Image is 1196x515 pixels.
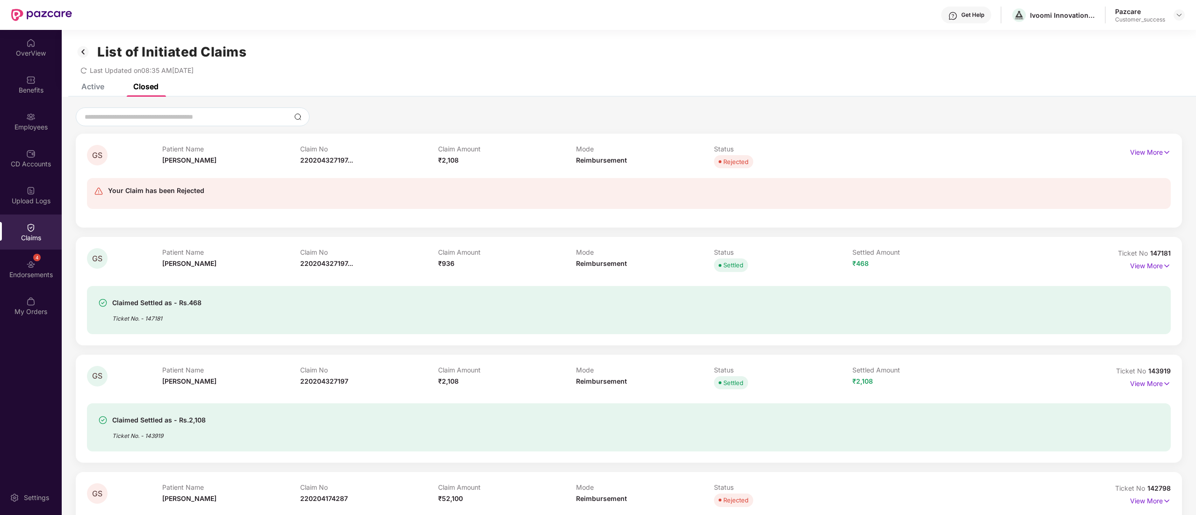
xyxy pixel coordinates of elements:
img: svg+xml;base64,PHN2ZyBpZD0iQ0RfQWNjb3VudHMiIGRhdGEtbmFtZT0iQ0QgQWNjb3VudHMiIHhtbG5zPSJodHRwOi8vd3... [26,149,36,158]
span: GS [92,490,102,498]
img: New Pazcare Logo [11,9,72,21]
p: Mode [576,483,714,491]
p: View More [1130,376,1171,389]
div: Rejected [723,495,749,505]
p: Status [714,145,852,153]
p: Mode [576,366,714,374]
p: Claim No [300,366,438,374]
div: Your Claim has been Rejected [108,185,204,196]
span: 220204174287 [300,494,348,502]
span: [PERSON_NAME] [162,259,216,267]
p: Mode [576,145,714,153]
p: View More [1130,145,1171,157]
div: Settled [723,260,743,270]
h1: List of Initiated Claims [97,44,246,60]
span: GS [92,372,102,380]
img: svg+xml;base64,PHN2ZyB4bWxucz0iaHR0cDovL3d3dy53My5vcmcvMjAwMC9zdmciIHdpZHRoPSIyNCIgaGVpZ2h0PSIyNC... [94,186,103,196]
div: Settled [723,378,743,387]
p: Status [714,483,852,491]
div: Ivoomi Innovation Private Limited [1030,11,1095,20]
span: 142798 [1147,484,1171,492]
img: svg+xml;base64,PHN2ZyBpZD0iRW5kb3JzZW1lbnRzIiB4bWxucz0iaHR0cDovL3d3dy53My5vcmcvMjAwMC9zdmciIHdpZH... [26,260,36,269]
span: Ticket No [1118,249,1150,257]
img: svg+xml;base64,PHN2ZyBpZD0iVXBsb2FkX0xvZ3MiIGRhdGEtbmFtZT0iVXBsb2FkIExvZ3MiIHhtbG5zPSJodHRwOi8vd3... [26,186,36,195]
span: 220204327197... [300,259,353,267]
p: Claim Amount [438,145,576,153]
p: Claim No [300,483,438,491]
div: Customer_success [1115,16,1165,23]
div: Claimed Settled as - Rs.468 [112,297,202,308]
span: Reimbursement [576,259,627,267]
img: svg+xml;base64,PHN2ZyBpZD0iU2V0dGluZy0yMHgyMCIgeG1sbnM9Imh0dHA6Ly93d3cudzMub3JnLzIwMDAvc3ZnIiB3aW... [10,493,19,502]
img: svg+xml;base64,PHN2ZyB3aWR0aD0iMzIiIGhlaWdodD0iMzIiIHZpZXdCb3g9IjAgMCAzMiAzMiIgZmlsbD0ibm9uZSIgeG... [76,44,91,60]
p: Patient Name [162,483,300,491]
img: svg+xml;base64,PHN2ZyBpZD0iU2VhcmNoLTMyeDMyIiB4bWxucz0iaHR0cDovL3d3dy53My5vcmcvMjAwMC9zdmciIHdpZH... [294,113,302,121]
span: [PERSON_NAME] [162,494,216,502]
div: Rejected [723,157,749,166]
span: redo [80,66,87,74]
span: ₹2,108 [852,377,873,385]
span: ₹2,108 [438,377,459,385]
span: 147181 [1150,249,1171,257]
span: ₹468 [852,259,869,267]
p: Status [714,248,852,256]
p: View More [1130,494,1171,506]
div: Active [81,82,104,91]
img: svg+xml;base64,PHN2ZyB4bWxucz0iaHR0cDovL3d3dy53My5vcmcvMjAwMC9zdmciIHdpZHRoPSIxNyIgaGVpZ2h0PSIxNy... [1163,496,1171,506]
img: svg+xml;base64,PHN2ZyBpZD0iSG9tZSIgeG1sbnM9Imh0dHA6Ly93d3cudzMub3JnLzIwMDAvc3ZnIiB3aWR0aD0iMjAiIG... [26,38,36,48]
span: GS [92,255,102,263]
div: Settings [21,493,52,502]
img: svg+xml;base64,PHN2ZyBpZD0iTXlfT3JkZXJzIiBkYXRhLW5hbWU9Ik15IE9yZGVycyIgeG1sbnM9Imh0dHA6Ly93d3cudz... [26,297,36,306]
p: Settled Amount [852,248,990,256]
img: svg+xml;base64,PHN2ZyB4bWxucz0iaHR0cDovL3d3dy53My5vcmcvMjAwMC9zdmciIHdpZHRoPSIxNyIgaGVpZ2h0PSIxNy... [1163,261,1171,271]
img: svg+xml;base64,PHN2ZyBpZD0iRHJvcGRvd24tMzJ4MzIiIHhtbG5zPSJodHRwOi8vd3d3LnczLm9yZy8yMDAwL3N2ZyIgd2... [1175,11,1183,19]
div: Closed [133,82,159,91]
span: Ticket No [1115,484,1147,492]
span: ₹52,100 [438,494,463,502]
img: svg+xml;base64,PHN2ZyB4bWxucz0iaHR0cDovL3d3dy53My5vcmcvMjAwMC9zdmciIHdpZHRoPSIxNyIgaGVpZ2h0PSIxNy... [1163,147,1171,157]
p: Claim Amount [438,248,576,256]
img: svg+xml;base64,PHN2ZyBpZD0iSGVscC0zMngzMiIgeG1sbnM9Imh0dHA6Ly93d3cudzMub3JnLzIwMDAvc3ZnIiB3aWR0aD... [948,11,958,21]
p: Claim No [300,145,438,153]
span: [PERSON_NAME] [162,377,216,385]
span: ₹936 [438,259,454,267]
span: ₹2,108 [438,156,459,164]
div: Get Help [961,11,984,19]
div: Ticket No. - 147181 [112,308,202,323]
p: Claim Amount [438,483,576,491]
p: Patient Name [162,145,300,153]
span: 220204327197... [300,156,353,164]
div: Ticket No. - 143919 [112,426,206,440]
p: Claim No [300,248,438,256]
div: Claimed Settled as - Rs.2,108 [112,415,206,426]
img: svg+xml;base64,PHN2ZyB4bWxucz0iaHR0cDovL3d3dy53My5vcmcvMjAwMC9zdmciIHdpZHRoPSIxNyIgaGVpZ2h0PSIxNy... [1163,379,1171,389]
img: iVOOMI%20Logo%20(1).png [1012,8,1026,22]
span: [PERSON_NAME] [162,156,216,164]
span: Ticket No [1116,367,1148,375]
img: svg+xml;base64,PHN2ZyBpZD0iRW1wbG95ZWVzIiB4bWxucz0iaHR0cDovL3d3dy53My5vcmcvMjAwMC9zdmciIHdpZHRoPS... [26,112,36,122]
span: Reimbursement [576,377,627,385]
p: Patient Name [162,366,300,374]
img: svg+xml;base64,PHN2ZyBpZD0iU3VjY2Vzcy0zMngzMiIgeG1sbnM9Imh0dHA6Ly93d3cudzMub3JnLzIwMDAvc3ZnIiB3aW... [98,298,108,308]
img: svg+xml;base64,PHN2ZyBpZD0iQ2xhaW0iIHhtbG5zPSJodHRwOi8vd3d3LnczLm9yZy8yMDAwL3N2ZyIgd2lkdGg9IjIwIi... [26,223,36,232]
span: GS [92,151,102,159]
span: 143919 [1148,367,1171,375]
p: Patient Name [162,248,300,256]
div: 4 [33,254,41,261]
img: svg+xml;base64,PHN2ZyBpZD0iU3VjY2Vzcy0zMngzMiIgeG1sbnM9Imh0dHA6Ly93d3cudzMub3JnLzIwMDAvc3ZnIiB3aW... [98,415,108,425]
p: Claim Amount [438,366,576,374]
p: Mode [576,248,714,256]
p: Settled Amount [852,366,990,374]
p: Status [714,366,852,374]
span: Reimbursement [576,156,627,164]
span: Last Updated on 08:35 AM[DATE] [90,66,194,74]
p: View More [1130,258,1171,271]
span: Reimbursement [576,494,627,502]
span: 220204327197 [300,377,348,385]
div: Pazcare [1115,7,1165,16]
img: svg+xml;base64,PHN2ZyBpZD0iQmVuZWZpdHMiIHhtbG5zPSJodHRwOi8vd3d3LnczLm9yZy8yMDAwL3N2ZyIgd2lkdGg9Ij... [26,75,36,85]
